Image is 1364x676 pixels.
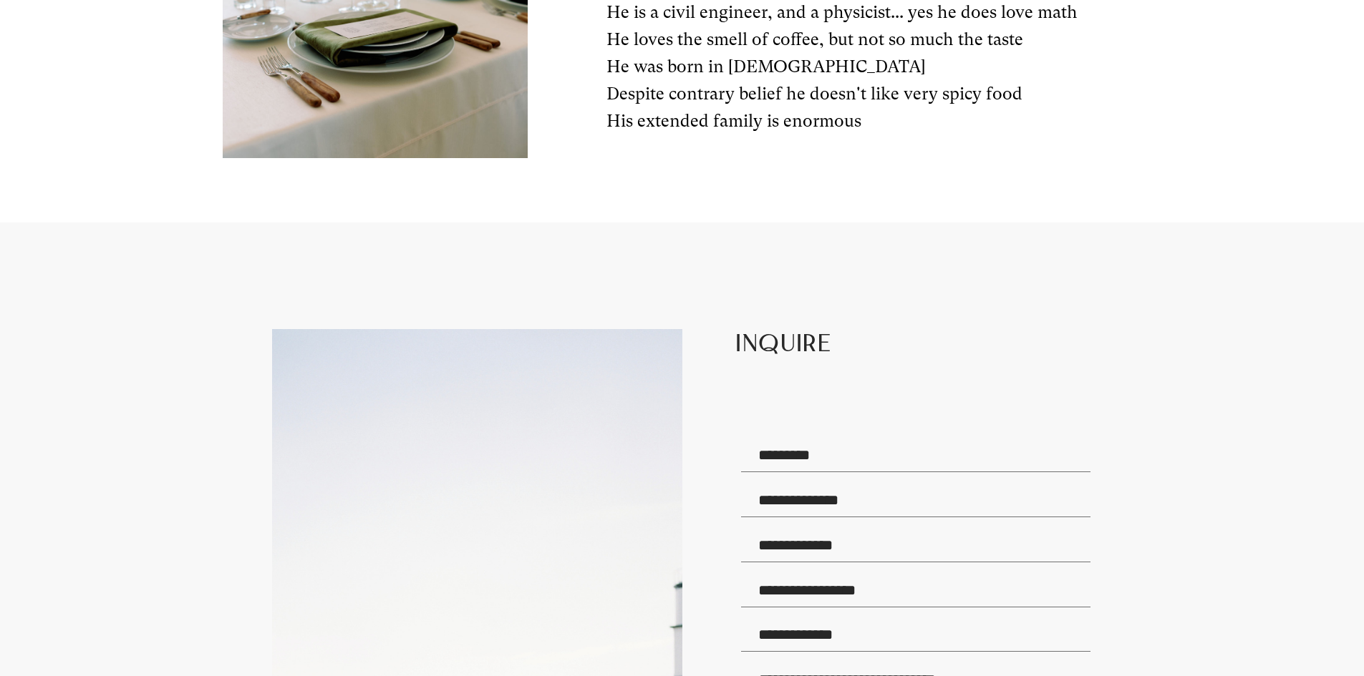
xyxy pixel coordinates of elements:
li: He loves the smell of coffee, but not so much the taste [606,26,1143,53]
h2: INQUIRE [735,329,1093,389]
li: He was born in [DEMOGRAPHIC_DATA] [606,53,1143,80]
li: His extended family is enormous [606,107,1143,134]
li: Despite contrary belief he doesn't like very spicy food [606,80,1143,107]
